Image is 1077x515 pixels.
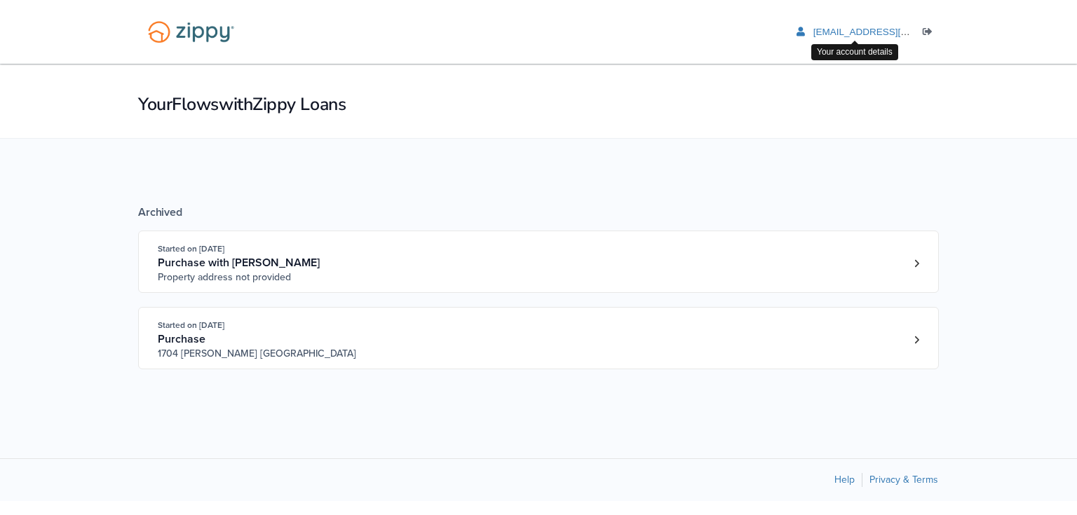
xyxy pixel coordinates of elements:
[797,27,974,41] a: edit profile
[811,44,898,60] div: Your account details
[906,253,927,274] a: Loan number 4170606
[813,27,974,37] span: noemisadiablo@gmail.com
[923,27,938,41] a: Log out
[158,347,372,361] span: 1704 [PERSON_NAME] [GEOGRAPHIC_DATA]
[158,256,320,270] span: Purchase with [PERSON_NAME]
[158,244,224,254] span: Started on [DATE]
[138,307,939,369] a: Open loan 3864777
[158,332,205,346] span: Purchase
[158,270,372,284] span: Property address not provided
[138,231,939,293] a: Open loan 4170606
[139,14,243,50] img: Logo
[906,329,927,350] a: Loan number 3864777
[158,320,224,330] span: Started on [DATE]
[869,474,938,486] a: Privacy & Terms
[834,474,855,486] a: Help
[138,205,939,219] div: Archived
[138,92,939,116] h1: Your Flows with Zippy Loans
